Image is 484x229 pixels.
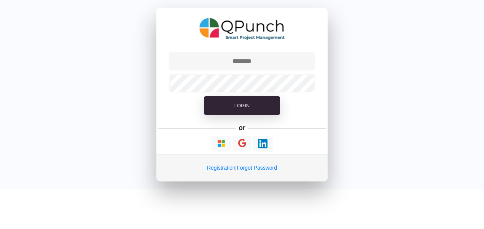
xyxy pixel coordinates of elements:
[217,139,226,148] img: Loading...
[207,165,236,171] a: Registration
[253,136,273,151] button: Continue With LinkedIn
[211,136,231,151] button: Continue With Microsoft Azure
[204,96,280,115] button: Login
[258,139,267,148] img: Loading...
[233,136,252,151] button: Continue With Google
[234,103,250,108] span: Login
[237,165,277,171] a: Forgot Password
[199,15,285,43] img: QPunch
[237,122,247,133] h5: or
[156,154,328,181] div: |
